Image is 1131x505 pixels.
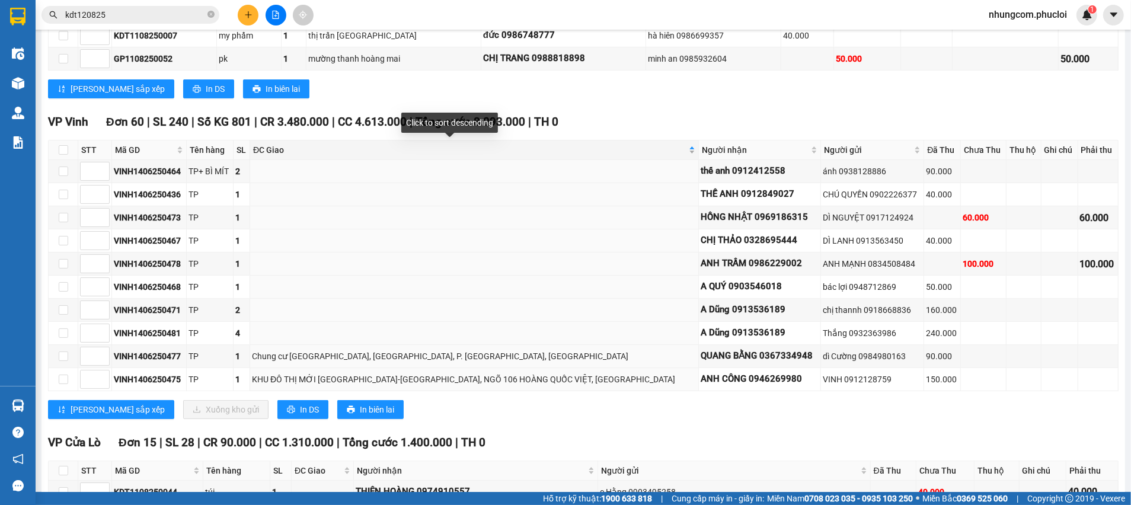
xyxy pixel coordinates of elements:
[918,485,972,498] div: 40.000
[337,436,340,449] span: |
[114,234,184,247] div: VINH1406250467
[924,140,961,160] th: Đã Thu
[12,77,24,90] img: warehouse-icon
[979,7,1076,22] span: nhungcom.phucloi
[48,400,174,419] button: sort-ascending[PERSON_NAME] sắp xếp
[48,436,101,449] span: VP Cửa Lò
[543,492,652,505] span: Hỗ trợ kỹ thuật:
[926,165,959,178] div: 90.000
[12,47,24,60] img: warehouse-icon
[188,373,231,386] div: TP
[114,211,184,224] div: VINH1406250473
[338,115,407,129] span: CC 4.613.000
[188,257,231,270] div: TP
[115,464,191,477] span: Mã GD
[12,107,24,119] img: warehouse-icon
[823,373,922,386] div: VINH 0912128759
[188,327,231,340] div: TP
[235,327,248,340] div: 4
[461,436,485,449] span: TH 0
[701,303,819,317] div: A Dũng 0913536189
[78,140,112,160] th: STT
[252,373,697,386] div: KHU ĐÔ THỊ MỚI [GEOGRAPHIC_DATA]-[GEOGRAPHIC_DATA], NGÕ 106 HOÀNG QUỐC VIỆT, [GEOGRAPHIC_DATA]
[926,280,959,293] div: 50.000
[271,11,280,19] span: file-add
[114,188,184,201] div: VINH1406250436
[528,115,531,129] span: |
[299,11,307,19] span: aim
[1078,140,1119,160] th: Phải thu
[926,303,959,317] div: 160.000
[188,211,231,224] div: TP
[1065,494,1074,503] span: copyright
[153,115,188,129] span: SL 240
[672,492,764,505] span: Cung cấp máy in - giấy in:
[963,211,1004,224] div: 60.000
[207,9,215,21] span: close-circle
[188,280,231,293] div: TP
[648,29,779,42] div: hà hiên 0986699357
[266,82,300,95] span: In biên lai
[926,327,959,340] div: 240.000
[926,234,959,247] div: 40.000
[783,29,832,42] div: 40.000
[661,492,663,505] span: |
[112,481,203,504] td: KDT1108250044
[197,436,200,449] span: |
[455,436,458,449] span: |
[1103,5,1124,25] button: caret-down
[165,436,194,449] span: SL 28
[926,188,959,201] div: 40.000
[823,350,922,363] div: dì Cường 0984980163
[114,350,184,363] div: VINH1406250477
[702,143,809,156] span: Người nhận
[648,52,779,65] div: minh an 0985932604
[65,8,205,21] input: Tìm tên, số ĐT hoặc mã đơn
[114,280,184,293] div: VINH1406250468
[600,485,868,498] div: c Hằng 0903495258
[824,143,912,156] span: Người gửi
[963,257,1004,270] div: 100.000
[1060,52,1116,66] div: 50.000
[252,350,697,363] div: Chung cư [GEOGRAPHIC_DATA], [GEOGRAPHIC_DATA], P. [GEOGRAPHIC_DATA], [GEOGRAPHIC_DATA]
[701,349,819,363] div: QUANG BẰNG 0367334948
[483,52,644,66] div: CHỊ TRANG 0988818898
[10,8,25,25] img: logo-vxr
[111,29,496,44] li: [PERSON_NAME], [PERSON_NAME]
[287,405,295,415] span: printer
[1068,484,1116,499] div: 40.000
[701,257,819,271] div: ANH TRẦM 0986229002
[308,29,479,42] div: thị trấn [GEOGRAPHIC_DATA]
[266,5,286,25] button: file-add
[300,403,319,416] span: In DS
[922,492,1008,505] span: Miền Bắc
[114,257,184,270] div: VINH1406250478
[114,327,184,340] div: VINH1406250481
[957,494,1008,503] strong: 0369 525 060
[1017,492,1018,505] span: |
[823,257,922,270] div: ANH MẠNH 0834508484
[193,85,201,94] span: printer
[926,350,959,363] div: 90.000
[188,188,231,201] div: TP
[347,405,355,415] span: printer
[975,461,1020,481] th: Thu hộ
[112,24,217,47] td: KDT1108250007
[1088,5,1097,14] sup: 1
[483,28,644,43] div: đức 0986748777
[188,165,231,178] div: TP+ BÌ MÍT
[961,140,1007,160] th: Chưa Thu
[15,15,74,74] img: logo.jpg
[203,436,256,449] span: CR 90.000
[114,165,184,178] div: VINH1406250464
[243,79,309,98] button: printerIn biên lai
[265,436,334,449] span: CC 1.310.000
[836,52,899,65] div: 50.000
[188,350,231,363] div: TP
[219,29,279,42] div: my phẩm
[701,326,819,340] div: A Dũng 0913536189
[534,115,558,129] span: TH 0
[235,350,248,363] div: 1
[12,136,24,149] img: solution-icon
[293,5,314,25] button: aim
